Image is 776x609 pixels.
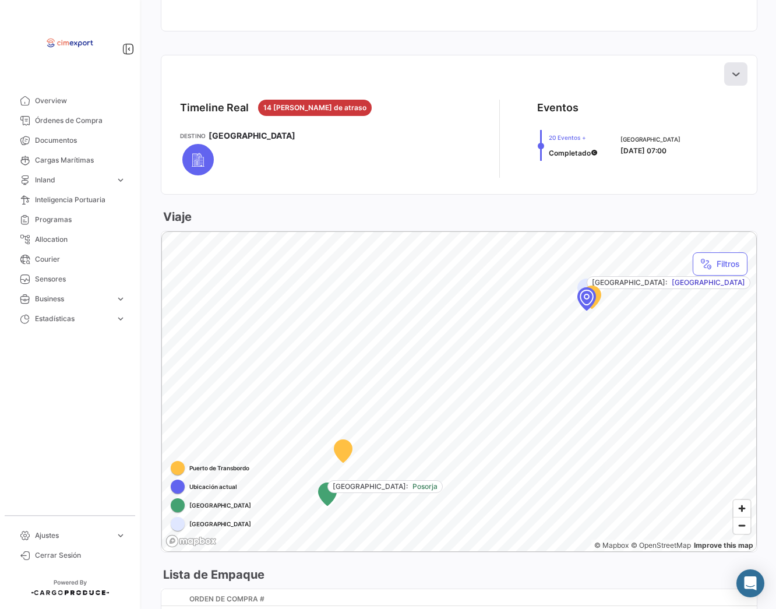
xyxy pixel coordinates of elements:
[35,550,126,561] span: Cerrar Sesión
[35,314,111,324] span: Estadísticas
[620,146,666,155] span: [DATE] 07:00
[35,195,126,205] span: Inteligencia Portuaria
[115,294,126,304] span: expand_more
[35,175,111,185] span: Inland
[35,155,126,166] span: Cargas Marítimas
[19,30,28,40] img: website_grey.svg
[263,103,366,113] span: 14 [PERSON_NAME] de atraso
[48,68,58,77] img: tab_domain_overview_orange.svg
[549,149,591,157] span: Completado
[189,482,237,491] span: Ubicación actual
[549,133,598,142] span: 20 Eventos +
[189,594,264,604] span: Orden de Compra #
[137,69,185,76] div: Palabras clave
[115,530,126,541] span: expand_more
[180,100,249,116] div: Timeline Real
[189,519,251,529] span: [GEOGRAPHIC_DATA]
[115,314,126,324] span: expand_more
[30,30,130,40] div: Dominio: [DOMAIN_NAME]
[35,96,126,106] span: Overview
[41,14,99,72] img: logo-cimexport.png
[35,274,126,284] span: Sensores
[9,150,130,170] a: Cargas Marítimas
[35,214,126,225] span: Programas
[736,569,764,597] div: Abrir Intercom Messenger
[631,541,691,550] a: OpenStreetMap
[9,190,130,210] a: Inteligencia Portuaria
[61,69,89,76] div: Dominio
[577,287,596,311] div: Map marker
[333,481,408,492] span: [GEOGRAPHIC_DATA]:
[537,100,579,116] div: Eventos
[733,500,750,517] button: Zoom in
[180,131,206,140] app-card-info-title: Destino
[9,91,130,111] a: Overview
[334,439,352,463] div: Map marker
[162,232,757,552] canvas: Map
[35,115,126,126] span: Órdenes de Compra
[189,501,251,510] span: [GEOGRAPHIC_DATA]
[165,534,217,548] a: Mapbox logo
[9,249,130,269] a: Courier
[35,135,126,146] span: Documentos
[35,234,126,245] span: Allocation
[9,230,130,249] a: Allocation
[594,541,629,550] a: Mapbox
[694,541,753,550] a: Map feedback
[161,566,264,583] h3: Lista de Empaque
[9,210,130,230] a: Programas
[672,277,745,288] span: [GEOGRAPHIC_DATA]
[115,175,126,185] span: expand_more
[35,530,111,541] span: Ajustes
[35,254,126,265] span: Courier
[318,483,337,506] div: Map marker
[33,19,57,28] div: v 4.0.25
[9,111,130,131] a: Órdenes de Compra
[161,209,192,225] h3: Viaje
[19,19,28,28] img: logo_orange.svg
[9,131,130,150] a: Documentos
[35,294,111,304] span: Business
[124,68,133,77] img: tab_keywords_by_traffic_grey.svg
[733,517,750,534] button: Zoom out
[209,130,295,142] span: [GEOGRAPHIC_DATA]
[693,252,747,276] button: Filtros
[412,481,438,492] span: Posorja
[9,269,130,289] a: Sensores
[620,135,680,144] span: [GEOGRAPHIC_DATA]
[189,463,249,473] span: Puerto de Transbordo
